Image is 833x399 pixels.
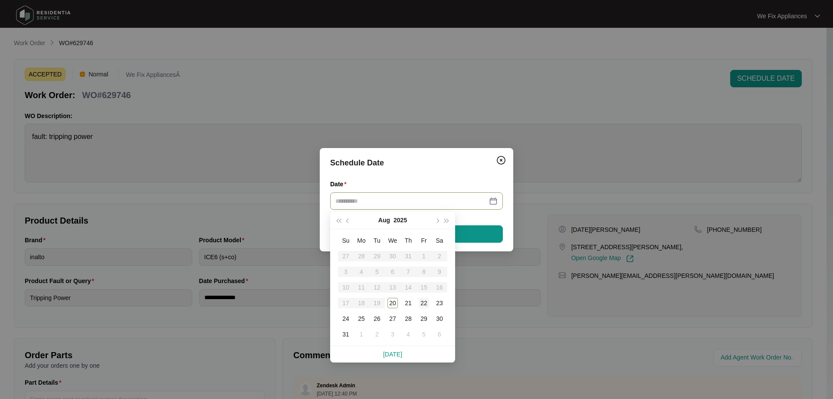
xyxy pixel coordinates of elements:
[434,313,445,324] div: 30
[356,329,367,340] div: 1
[432,233,447,248] th: Sa
[330,180,350,188] label: Date
[335,196,487,206] input: Date
[419,313,429,324] div: 29
[354,311,369,326] td: 2025-08-25
[400,311,416,326] td: 2025-08-28
[394,211,407,229] button: 2025
[400,326,416,342] td: 2025-09-04
[338,233,354,248] th: Su
[330,157,503,169] div: Schedule Date
[338,311,354,326] td: 2025-08-24
[385,233,400,248] th: We
[400,233,416,248] th: Th
[385,295,400,311] td: 2025-08-20
[354,326,369,342] td: 2025-09-01
[432,311,447,326] td: 2025-08-30
[354,233,369,248] th: Mo
[383,351,402,358] a: [DATE]
[387,329,398,340] div: 3
[403,298,413,308] div: 21
[434,298,445,308] div: 23
[378,211,390,229] button: Aug
[369,311,385,326] td: 2025-08-26
[416,311,432,326] td: 2025-08-29
[372,313,382,324] div: 26
[400,295,416,311] td: 2025-08-21
[372,329,382,340] div: 2
[356,313,367,324] div: 25
[385,311,400,326] td: 2025-08-27
[385,326,400,342] td: 2025-09-03
[341,313,351,324] div: 24
[403,329,413,340] div: 4
[419,298,429,308] div: 22
[416,295,432,311] td: 2025-08-22
[387,313,398,324] div: 27
[496,155,506,165] img: closeCircle
[416,233,432,248] th: Fr
[432,326,447,342] td: 2025-09-06
[369,233,385,248] th: Tu
[419,329,429,340] div: 5
[434,329,445,340] div: 6
[432,295,447,311] td: 2025-08-23
[369,326,385,342] td: 2025-09-02
[494,153,508,167] button: Close
[338,326,354,342] td: 2025-08-31
[341,329,351,340] div: 31
[416,326,432,342] td: 2025-09-05
[403,313,413,324] div: 28
[387,298,398,308] div: 20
